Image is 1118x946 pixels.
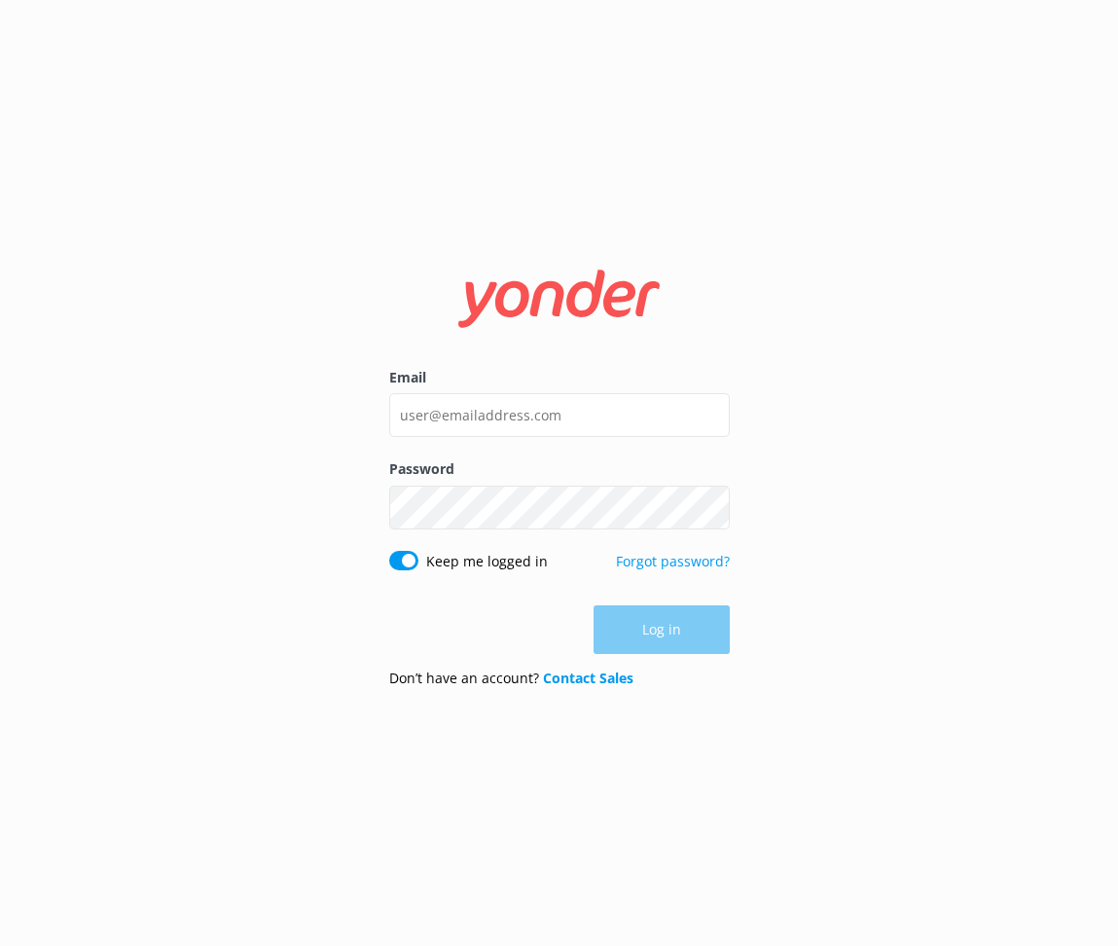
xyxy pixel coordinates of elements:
a: Forgot password? [616,552,730,570]
button: Show password [691,488,730,527]
p: Don’t have an account? [389,668,633,689]
label: Email [389,367,730,388]
a: Contact Sales [543,669,633,687]
label: Password [389,458,730,480]
label: Keep me logged in [426,551,548,572]
input: user@emailaddress.com [389,393,730,437]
